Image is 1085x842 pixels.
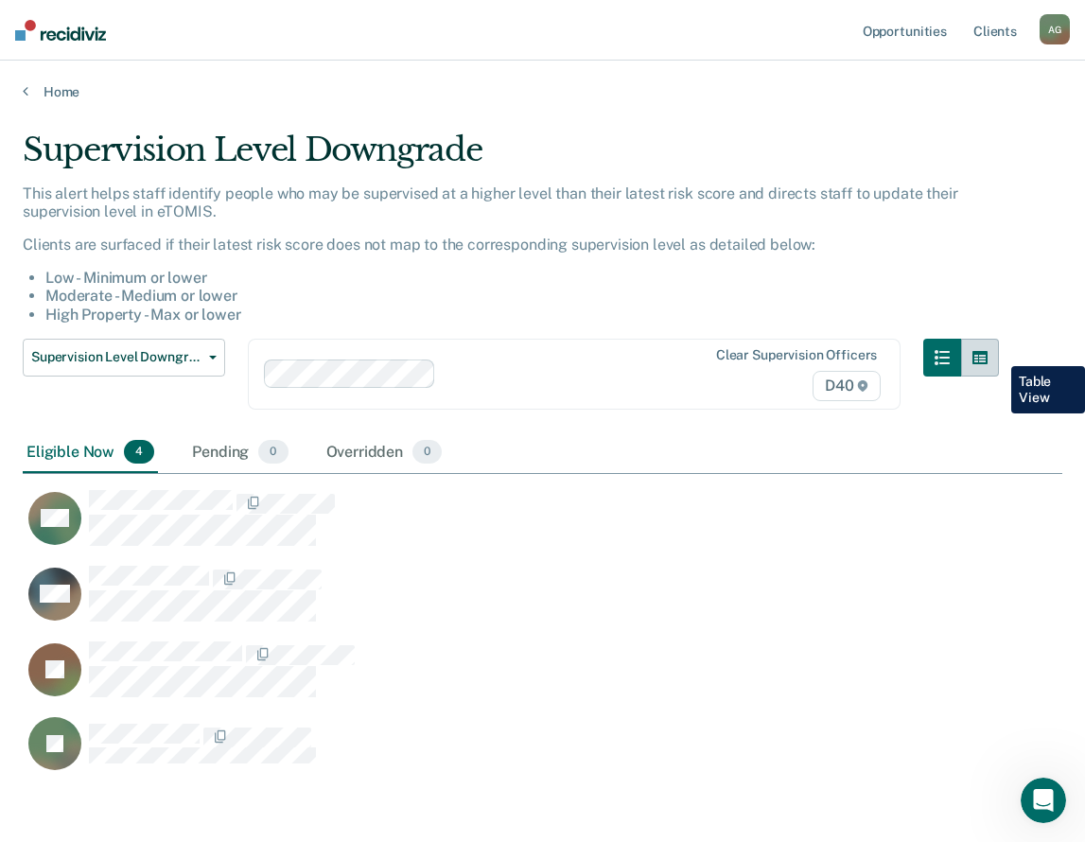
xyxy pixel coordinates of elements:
span: D40 [813,371,881,401]
div: CaseloadOpportunityCell-00617151 [23,489,933,565]
span: Supervision Level Downgrade [31,349,201,365]
li: High Property - Max or lower [45,306,999,324]
img: Recidiviz [15,20,106,41]
div: Clear supervision officers [716,347,877,363]
div: Overridden0 [323,432,446,474]
div: Supervision Level Downgrade [23,131,999,184]
div: A G [1040,14,1070,44]
iframe: Intercom live chat [1021,778,1066,823]
button: Supervision Level Downgrade [23,339,225,377]
p: This alert helps staff identify people who may be supervised at a higher level than their latest ... [23,184,999,220]
div: CaseloadOpportunityCell-00422755 [23,716,933,792]
span: 0 [412,440,442,465]
div: Pending0 [188,432,291,474]
div: CaseloadOpportunityCell-00623434 [23,640,933,716]
li: Moderate - Medium or lower [45,287,999,305]
button: AG [1040,14,1070,44]
span: 4 [124,440,154,465]
a: Home [23,83,1062,100]
div: CaseloadOpportunityCell-00622596 [23,565,933,640]
p: Clients are surfaced if their latest risk score does not map to the corresponding supervision lev... [23,236,999,254]
li: Low - Minimum or lower [45,269,999,287]
div: Eligible Now4 [23,432,158,474]
span: 0 [258,440,288,465]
